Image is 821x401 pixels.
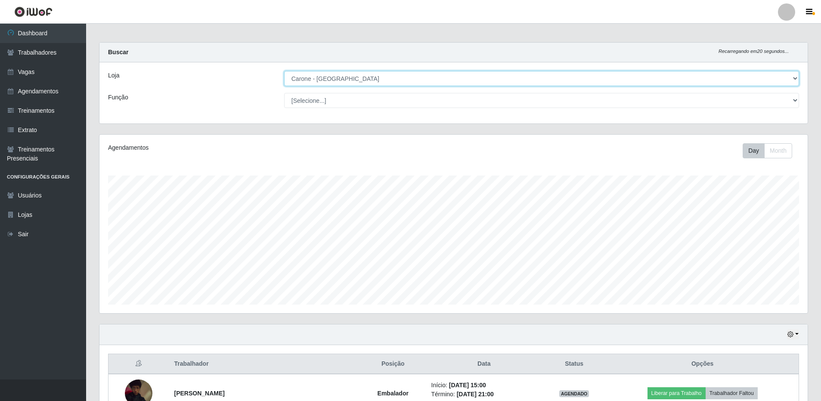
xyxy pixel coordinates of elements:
th: Posição [360,354,426,374]
th: Opções [606,354,799,374]
th: Data [426,354,542,374]
button: Trabalhador Faltou [706,387,758,399]
time: [DATE] 21:00 [457,391,494,398]
i: Recarregando em 20 segundos... [719,49,789,54]
div: First group [743,143,792,158]
th: Trabalhador [169,354,360,374]
li: Início: [431,381,537,390]
label: Função [108,93,128,102]
button: Liberar para Trabalho [648,387,706,399]
strong: Embalador [378,390,409,397]
button: Day [743,143,765,158]
button: Month [764,143,792,158]
span: AGENDADO [559,390,589,397]
img: CoreUI Logo [14,6,53,17]
label: Loja [108,71,119,80]
div: Toolbar with button groups [743,143,799,158]
div: Agendamentos [108,143,388,152]
time: [DATE] 15:00 [449,382,486,389]
strong: Buscar [108,49,128,56]
li: Término: [431,390,537,399]
strong: [PERSON_NAME] [174,390,224,397]
th: Status [542,354,606,374]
